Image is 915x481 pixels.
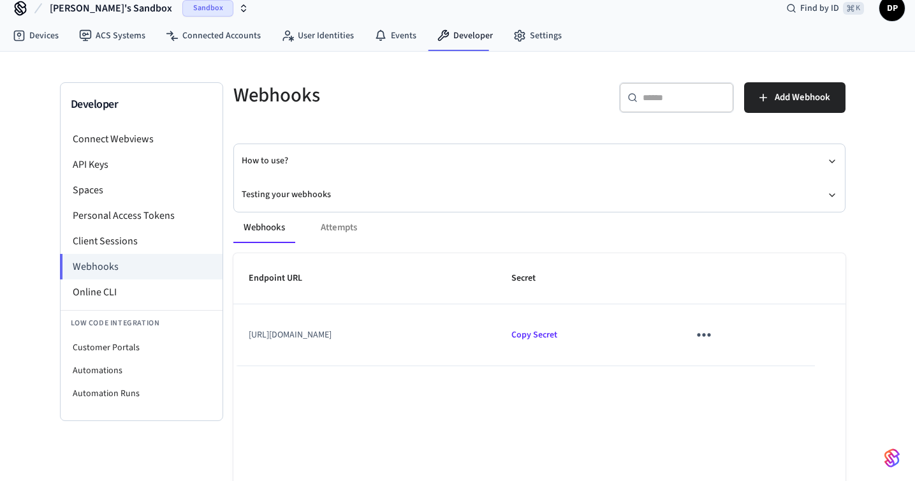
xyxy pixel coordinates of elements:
li: API Keys [61,152,223,177]
button: Add Webhook [744,82,845,113]
span: Endpoint URL [249,269,319,288]
li: Connect Webviews [61,126,223,152]
li: Low Code Integration [61,310,223,336]
button: Webhooks [233,212,295,243]
button: Testing your webhooks [242,178,837,212]
button: How to use? [242,144,837,178]
a: ACS Systems [69,24,156,47]
a: Connected Accounts [156,24,271,47]
td: [URL][DOMAIN_NAME] [233,304,497,366]
span: Copied! [511,329,557,341]
span: Find by ID [800,2,839,15]
li: Customer Portals [61,336,223,359]
li: Personal Access Tokens [61,203,223,228]
li: Automations [61,359,223,382]
span: [PERSON_NAME]'s Sandbox [50,1,172,16]
h3: Developer [71,96,212,114]
span: Add Webhook [775,89,830,106]
a: Developer [427,24,503,47]
h5: Webhooks [233,82,532,108]
a: Settings [503,24,572,47]
table: sticky table [233,253,845,366]
li: Online CLI [61,279,223,305]
li: Spaces [61,177,223,203]
li: Automation Runs [61,382,223,405]
a: Devices [3,24,69,47]
a: Events [364,24,427,47]
a: User Identities [271,24,364,47]
div: ant example [233,212,845,243]
span: Secret [511,269,552,288]
li: Client Sessions [61,228,223,254]
li: Webhooks [60,254,223,279]
img: SeamLogoGradient.69752ec5.svg [884,448,900,468]
span: ⌘ K [843,2,864,15]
